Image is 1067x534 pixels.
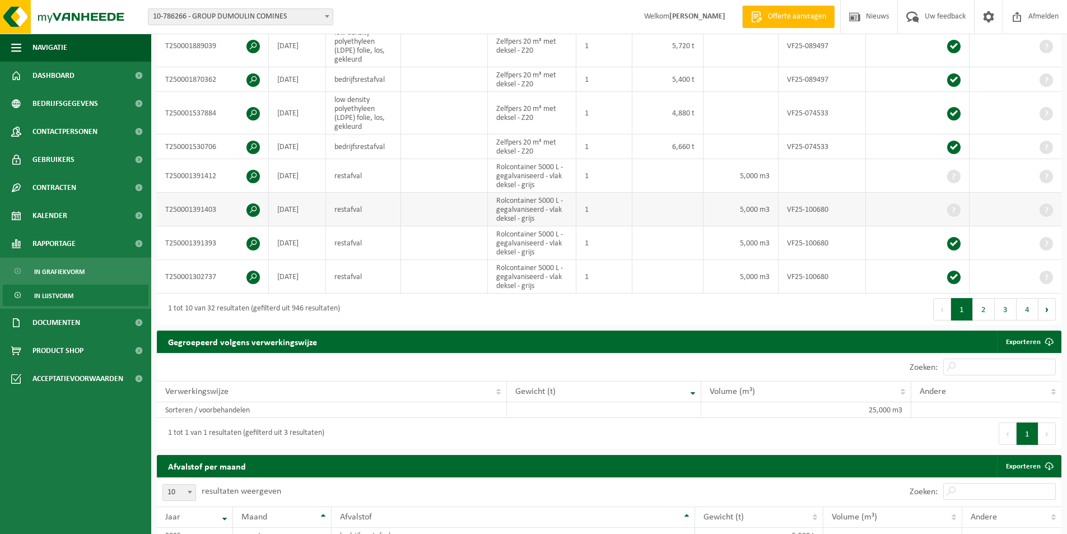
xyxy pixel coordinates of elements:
td: VF25-089497 [779,25,866,67]
td: restafval [326,260,402,294]
button: 3 [995,298,1017,321]
td: VF25-100680 [779,260,866,294]
h2: Gegroepeerd volgens verwerkingswijze [157,331,328,352]
td: 1 [576,159,632,193]
td: Rolcontainer 5000 L - gegalvaniseerd - vlak deksel - grijs [488,260,576,294]
span: Volume (m³) [710,387,755,396]
td: Rolcontainer 5000 L - gegalvaniseerd - vlak deksel - grijs [488,193,576,226]
td: T250001391393 [157,226,269,260]
span: Gewicht (t) [515,387,556,396]
td: [DATE] [269,193,326,226]
td: [DATE] [269,260,326,294]
td: VF25-100680 [779,226,866,260]
span: Acceptatievoorwaarden [32,365,123,393]
span: Product Shop [32,337,83,365]
button: Previous [999,422,1017,445]
td: Zelfpers 20 m³ met deksel - Z20 [488,92,576,134]
td: 5,000 m3 [703,226,779,260]
td: 25,000 m3 [701,402,911,418]
td: T250001302737 [157,260,269,294]
td: [DATE] [269,226,326,260]
span: In lijstvorm [34,285,73,307]
span: Contactpersonen [32,118,97,146]
td: low density polyethyleen (LDPE) folie, los, gekleurd [326,92,402,134]
span: 10 [162,484,196,501]
span: In grafiekvorm [34,261,85,282]
td: T250001889039 [157,25,269,67]
span: Rapportage [32,230,76,258]
span: Gewicht (t) [703,513,744,522]
span: Maand [241,513,267,522]
td: bedrijfsrestafval [326,134,402,159]
td: T250001391403 [157,193,269,226]
span: Volume (m³) [832,513,877,522]
td: Rolcontainer 5000 L - gegalvaniseerd - vlak deksel - grijs [488,226,576,260]
td: 5,000 m3 [703,260,779,294]
label: resultaten weergeven [202,487,281,496]
td: [DATE] [269,67,326,92]
td: Zelfpers 20 m³ met deksel - Z20 [488,67,576,92]
h2: Afvalstof per maand [157,455,257,477]
button: Previous [933,298,951,321]
td: VF25-074533 [779,134,866,159]
td: 1 [576,193,632,226]
td: 1 [576,25,632,67]
td: 1 [576,134,632,159]
span: Documenten [32,309,80,337]
a: Exporteren [997,331,1060,353]
span: 10 [163,485,195,500]
td: T250001530706 [157,134,269,159]
span: Gebruikers [32,146,74,174]
td: Sorteren / voorbehandelen [157,402,507,418]
td: 1 [576,92,632,134]
td: 4,880 t [632,92,703,134]
td: low density polyethyleen (LDPE) folie, los, gekleurd [326,25,402,67]
button: Next [1038,422,1056,445]
span: Verwerkingswijze [165,387,229,396]
span: Offerte aanvragen [765,11,829,22]
a: In lijstvorm [3,285,148,306]
span: Afvalstof [340,513,372,522]
td: restafval [326,159,402,193]
td: Zelfpers 20 m³ met deksel - Z20 [488,134,576,159]
td: restafval [326,226,402,260]
label: Zoeken: [910,363,938,372]
div: 1 tot 10 van 32 resultaten (gefilterd uit 946 resultaten) [162,299,340,319]
label: Zoeken: [910,487,938,496]
span: 10-786266 - GROUP DUMOULIN COMINES [148,8,333,25]
td: [DATE] [269,134,326,159]
span: Navigatie [32,34,67,62]
button: Next [1038,298,1056,321]
span: Jaar [165,513,180,522]
td: 5,720 t [632,25,703,67]
td: [DATE] [269,159,326,193]
span: Kalender [32,202,67,230]
td: bedrijfsrestafval [326,67,402,92]
td: 5,000 m3 [703,159,779,193]
button: 4 [1017,298,1038,321]
td: 5,000 m3 [703,193,779,226]
td: [DATE] [269,92,326,134]
td: VF25-089497 [779,67,866,92]
div: 1 tot 1 van 1 resultaten (gefilterd uit 3 resultaten) [162,424,324,444]
td: 1 [576,226,632,260]
td: 5,400 t [632,67,703,92]
span: Dashboard [32,62,74,90]
span: Andere [971,513,997,522]
td: [DATE] [269,25,326,67]
span: 10-786266 - GROUP DUMOULIN COMINES [148,9,333,25]
td: T250001870362 [157,67,269,92]
a: Exporteren [997,455,1060,477]
span: Bedrijfsgegevens [32,90,98,118]
td: 1 [576,67,632,92]
a: Offerte aanvragen [742,6,835,28]
span: Andere [920,387,946,396]
td: VF25-074533 [779,92,866,134]
td: Zelfpers 20 m³ met deksel - Z20 [488,25,576,67]
button: 1 [1017,422,1038,445]
strong: [PERSON_NAME] [669,12,725,21]
td: T250001391412 [157,159,269,193]
span: Contracten [32,174,76,202]
td: 1 [576,260,632,294]
a: In grafiekvorm [3,261,148,282]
